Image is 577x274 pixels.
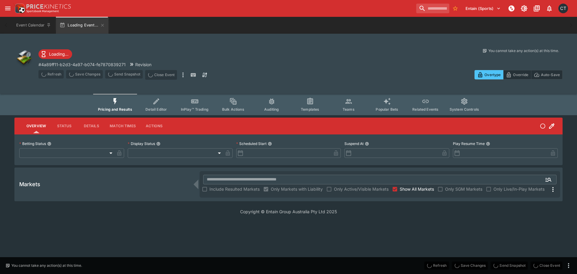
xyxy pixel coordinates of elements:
[236,141,267,146] p: Scheduled Start
[519,3,530,14] button: Toggle light/dark mode
[51,119,78,133] button: Status
[558,4,568,13] div: Cameron Tarver
[38,61,126,68] p: Copy To Clipboard
[531,70,563,79] button: Auto-Save
[376,107,398,112] span: Popular Bets
[156,142,160,146] button: Display Status
[78,119,105,133] button: Details
[2,3,13,14] button: open drawer
[14,48,34,67] img: other.png
[412,107,438,112] span: Related Events
[128,141,155,146] p: Display Status
[49,51,69,57] p: Loading...
[543,174,554,185] button: Open
[145,107,167,112] span: Detail Editor
[506,3,517,14] button: NOT Connected to PK
[179,70,187,80] button: more
[475,70,563,79] div: Start From
[209,186,260,192] span: Include Resulted Markets
[416,4,449,13] input: search
[135,61,151,68] p: Revision
[565,262,572,269] button: more
[486,142,490,146] button: Play Resume Time
[93,94,484,115] div: Event type filters
[26,4,71,9] img: PriceKinetics
[141,119,168,133] button: Actions
[343,107,355,112] span: Teams
[488,48,559,54] p: You cannot take any action(s) at this time.
[222,107,244,112] span: Bulk Actions
[271,186,323,192] span: Only Markets with Liability
[264,107,279,112] span: Auditing
[19,141,46,146] p: Betting Status
[484,72,501,78] p: Overtype
[544,3,555,14] button: Notifications
[47,142,51,146] button: Betting Status
[462,4,504,13] button: Select Tenant
[344,141,364,146] p: Suspend At
[26,10,59,13] img: Sportsbook Management
[450,4,460,13] button: No Bookmarks
[301,107,319,112] span: Templates
[22,119,51,133] button: Overview
[531,3,542,14] button: Documentation
[19,181,40,188] h5: Markets
[98,107,132,112] span: Pricing and Results
[105,119,141,133] button: Match Times
[541,72,560,78] p: Auto-Save
[453,141,485,146] p: Play Resume Time
[450,107,479,112] span: System Controls
[13,2,25,14] img: PriceKinetics Logo
[400,186,434,192] span: Show All Markets
[13,17,55,34] button: Event Calendar
[268,142,272,146] button: Scheduled Start
[56,17,108,34] button: Loading Event...
[11,263,82,268] p: You cannot take any action(s) at this time.
[445,186,482,192] span: Only SGM Markets
[549,186,557,193] svg: More
[513,72,528,78] p: Override
[365,142,369,146] button: Suspend At
[181,107,209,112] span: InPlay™ Trading
[557,2,570,15] button: Cameron Tarver
[475,70,503,79] button: Overtype
[503,70,531,79] button: Override
[493,186,545,192] span: Only Live/In-Play Markets
[334,186,389,192] span: Only Active/Visible Markets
